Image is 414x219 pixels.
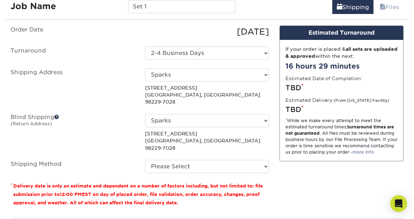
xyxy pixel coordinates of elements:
label: Estimated Date of Completion: [285,75,362,82]
div: While we make every attempt to meet the estimated turnaround times; . All files must be reviewed ... [285,118,398,155]
div: Open Intercom Messenger [390,195,407,212]
iframe: Google Customer Reviews [2,198,59,217]
label: Turnaround [5,47,140,60]
span: shipping [337,4,342,10]
small: Delivery date is only an estimate and dependent on a number of factors including, but not limited... [13,183,263,205]
div: 16 hours 29 minutes [285,61,398,71]
div: Estimated Turnaround [280,26,403,40]
strong: Job Name [10,1,56,11]
p: [STREET_ADDRESS] [GEOGRAPHIC_DATA], [GEOGRAPHIC_DATA] 98229-7028 [145,130,269,151]
p: [STREET_ADDRESS] [GEOGRAPHIC_DATA], [GEOGRAPHIC_DATA] 98229-7028 [145,84,269,106]
div: If your order is placed & within the next: [285,45,398,60]
a: more info [353,149,374,155]
div: [DATE] [140,26,274,38]
small: (From [US_STATE] Facility) [334,98,389,103]
div: TBD [285,83,398,93]
label: Shipping Address [5,68,140,106]
label: Order Date [5,26,140,38]
label: Estimated Delivery: [285,97,389,104]
div: TBD [285,104,398,115]
label: Shipping Method [5,160,140,173]
span: files [380,4,385,10]
label: Blind Shipping [5,114,140,151]
small: (Return Address) [10,121,52,126]
span: 12:00 PM [60,192,82,197]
